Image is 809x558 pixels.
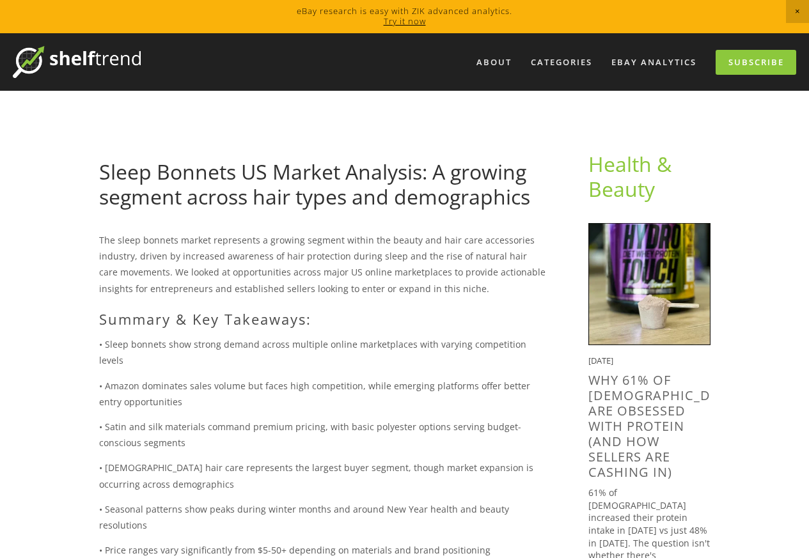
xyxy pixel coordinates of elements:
[99,232,547,297] p: The sleep bonnets market represents a growing segment within the beauty and hair care accessories...
[522,52,601,73] div: Categories
[13,46,141,78] img: ShelfTrend
[99,419,547,451] p: • Satin and silk materials command premium pricing, with basic polyester options serving budget-c...
[99,158,530,210] a: Sleep Bonnets US Market Analysis: A growing segment across hair types and demographics
[588,223,711,345] img: Why 61% of Americans Are Obsessed With Protein (And How Sellers Are Cashing In)
[99,542,547,558] p: • Price ranges vary significantly from $5-50+ depending on materials and brand positioning
[99,378,547,410] p: • Amazon dominates sales volume but faces high competition, while emerging platforms offer better...
[99,501,547,533] p: • Seasonal patterns show peaks during winter months and around New Year health and beauty resolut...
[99,311,547,327] h2: Summary & Key Takeaways:
[716,50,796,75] a: Subscribe
[588,371,741,481] a: Why 61% of [DEMOGRAPHIC_DATA] Are Obsessed With Protein (And How Sellers Are Cashing In)
[603,52,705,73] a: eBay Analytics
[588,355,613,366] time: [DATE]
[588,150,677,202] a: Health & Beauty
[99,336,547,368] p: • Sleep bonnets show strong demand across multiple online marketplaces with varying competition l...
[468,52,520,73] a: About
[99,460,547,492] p: • [DEMOGRAPHIC_DATA] hair care represents the largest buyer segment, though market expansion is o...
[384,15,426,27] a: Try it now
